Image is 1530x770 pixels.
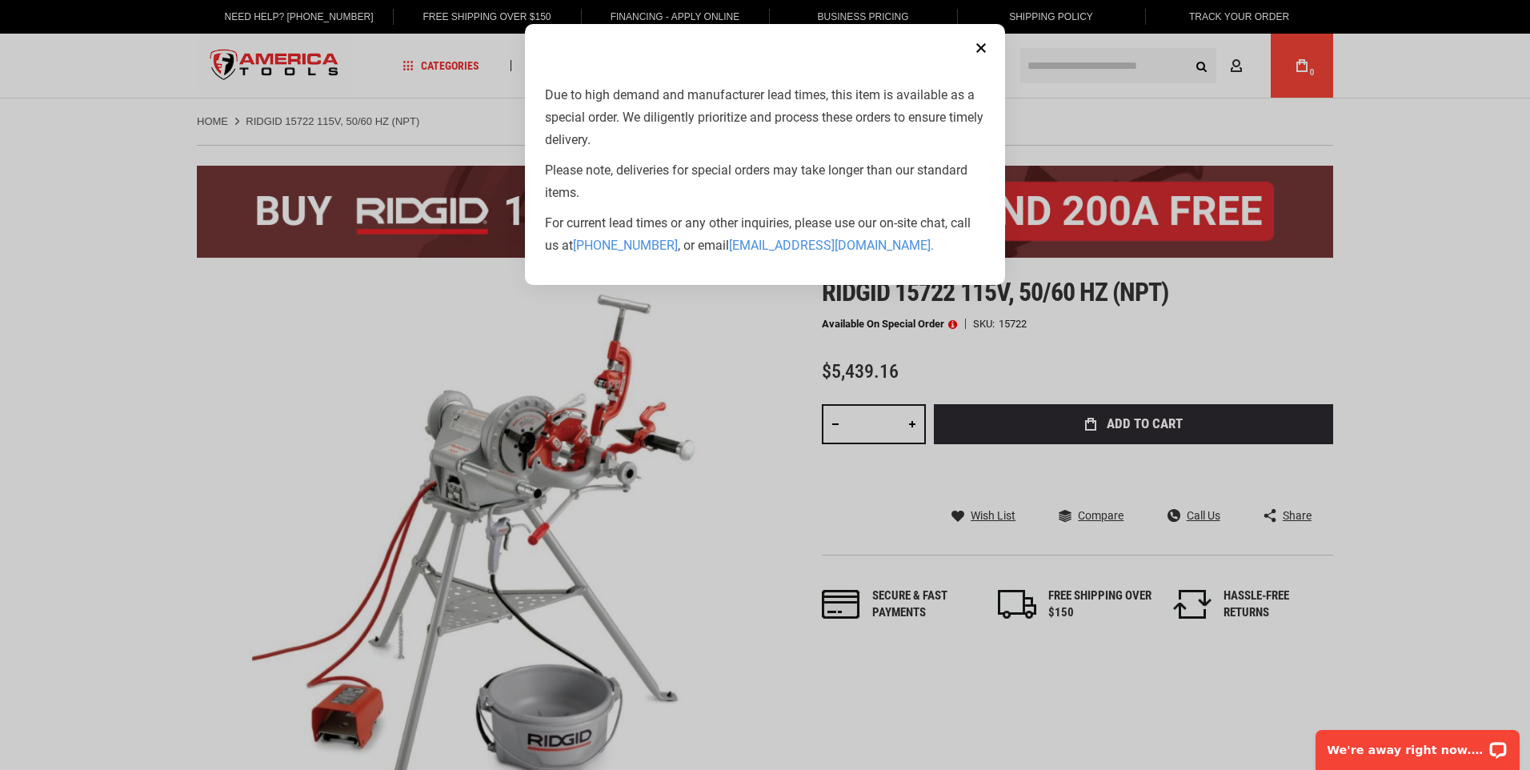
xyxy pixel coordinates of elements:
[545,84,985,151] p: Due to high demand and manufacturer lead times, this item is available as a special order. We dil...
[545,212,985,257] p: For current lead times or any other inquiries, please use our on-site chat, call us at , or email
[545,159,985,204] p: Please note, deliveries for special orders may take longer than our standard items.
[1305,720,1530,770] iframe: LiveChat chat widget
[729,238,934,253] a: [EMAIL_ADDRESS][DOMAIN_NAME].
[573,238,678,253] a: [PHONE_NUMBER]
